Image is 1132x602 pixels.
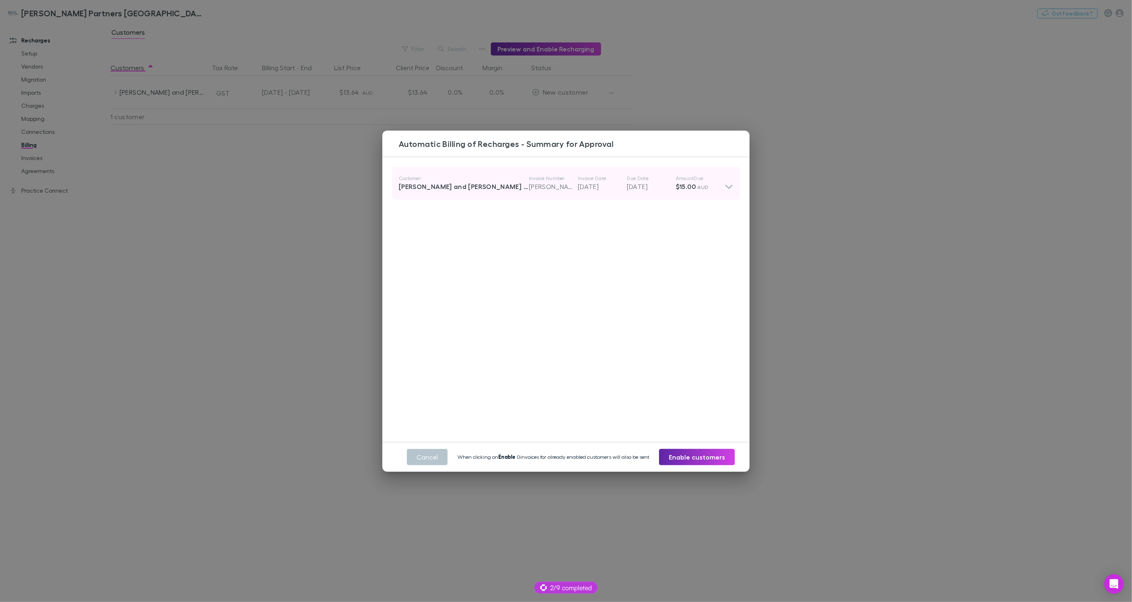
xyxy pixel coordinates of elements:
[627,175,676,182] p: Due Date
[676,182,696,191] strong: $15.00
[399,175,529,182] p: Customer
[407,449,448,465] button: Cancel
[395,139,750,149] h3: Automatic Billing of Recharges - Summary for Approval
[457,453,649,461] small: When clicking on 0 invoices for already enabled customers will also be sent
[578,175,627,182] p: Invoice Date
[498,453,515,460] b: Enable
[676,175,725,182] p: Amount Due
[529,175,578,182] p: Invoice Number
[529,182,578,191] p: [PERSON_NAME]-0001
[698,184,709,190] span: AUD
[399,182,529,191] div: [PERSON_NAME] and [PERSON_NAME] Family Trust
[627,182,676,191] p: [DATE]
[578,182,627,191] p: [DATE]
[392,167,740,200] div: Customer[PERSON_NAME] and [PERSON_NAME] Family TrustInvoice Number[PERSON_NAME]-0001Invoice Date[...
[1104,574,1124,594] div: Open Intercom Messenger
[659,449,735,465] button: Enable customers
